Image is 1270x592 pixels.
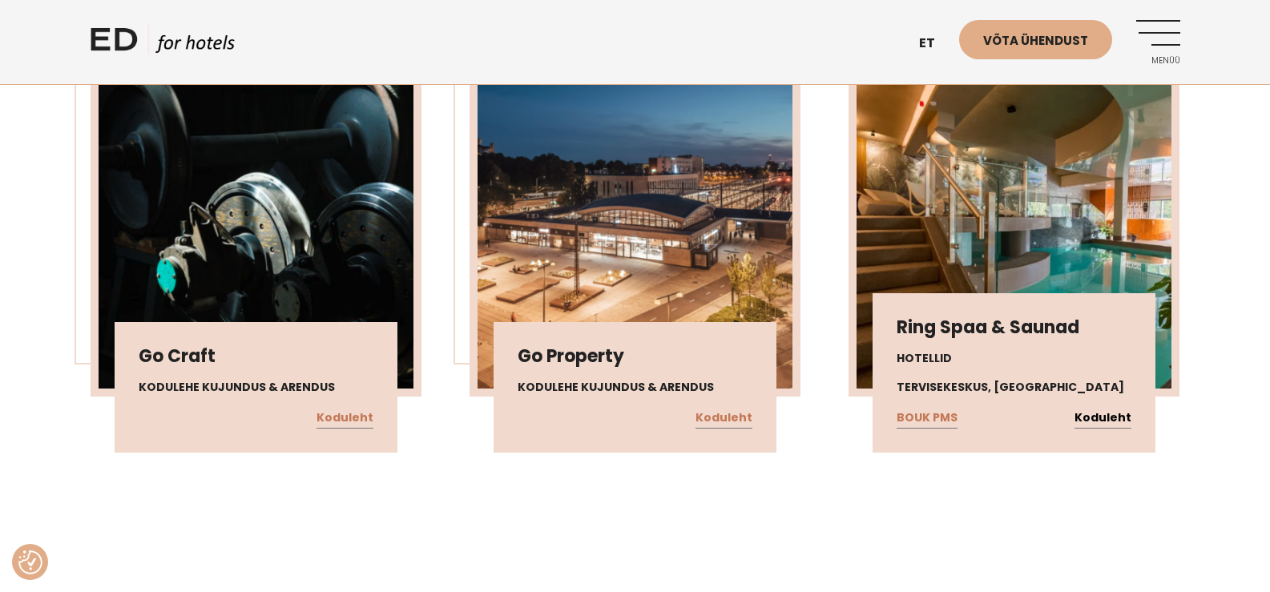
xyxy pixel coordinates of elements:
[1136,20,1180,64] a: Menüü
[99,66,413,389] img: Screenshot-2024-10-08-at-14.31.50-450x450.png
[897,408,958,429] a: BOUK PMS
[1074,408,1131,429] a: Koduleht
[897,317,1131,338] h3: Ring Spaa & Saunad
[18,550,42,574] button: Nõusolekueelistused
[91,24,235,64] a: ED HOTELS
[897,350,1131,367] h4: Hotellid
[518,346,752,367] h3: Go Property
[478,66,792,389] img: Screenshot-2024-10-08-at-14.44.43-450x450.png
[518,379,752,396] h4: Kodulehe kujundus & arendus
[911,24,959,63] a: et
[139,379,373,396] h4: Kodulehe kujundus & arendus
[857,66,1171,389] img: Ringspa_besseinid_Tallinn_1-450x450.webp
[1136,56,1180,66] span: Menüü
[139,346,373,367] h3: Go Craft
[695,408,752,429] a: Koduleht
[897,379,1131,396] h4: Tervisekeskus, [GEOGRAPHIC_DATA]
[959,20,1112,59] a: Võta ühendust
[316,408,373,429] a: Koduleht
[18,550,42,574] img: Revisit consent button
